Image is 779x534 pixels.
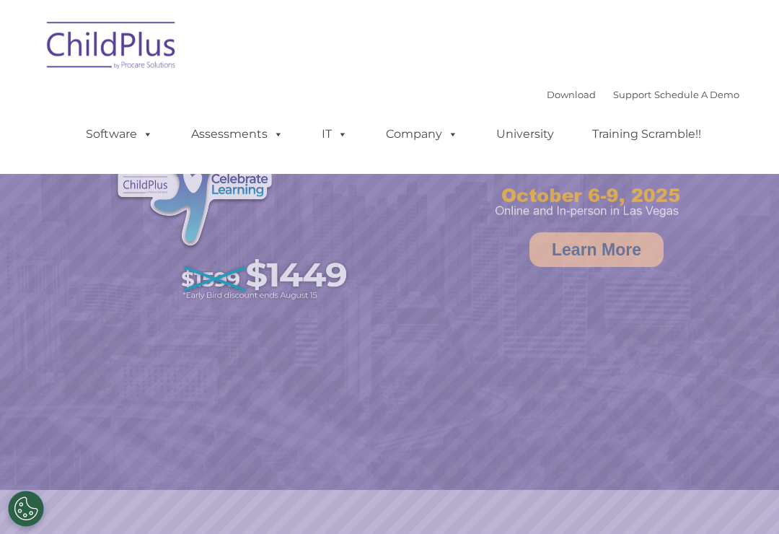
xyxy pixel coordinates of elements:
font: | [547,89,739,100]
button: Cookies Settings [8,491,44,527]
a: Software [71,120,167,149]
a: Company [371,120,472,149]
img: ChildPlus by Procare Solutions [40,12,184,84]
a: Learn More [529,232,664,267]
a: IT [307,120,362,149]
a: Schedule A Demo [654,89,739,100]
a: Training Scramble!! [578,120,716,149]
a: Assessments [177,120,298,149]
iframe: Chat Widget [707,465,779,534]
a: University [482,120,568,149]
a: Download [547,89,596,100]
a: Support [613,89,651,100]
